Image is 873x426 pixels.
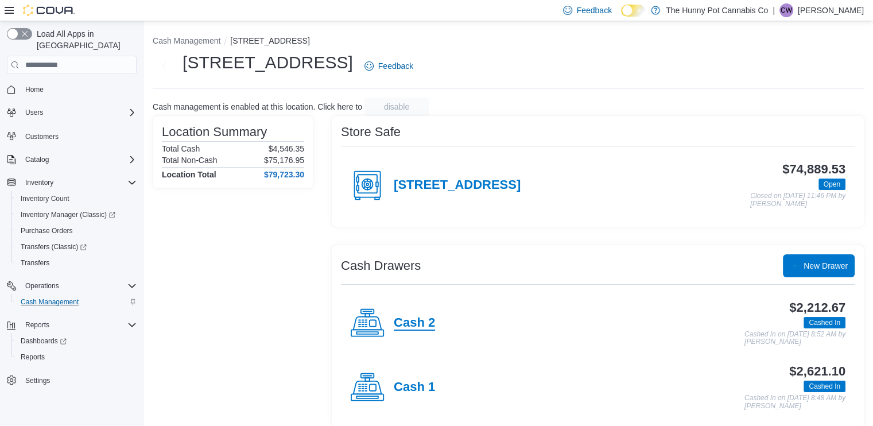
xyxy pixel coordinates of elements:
a: Feedback [360,55,418,78]
p: The Hunny Pot Cannabis Co [666,3,768,17]
span: Settings [25,376,50,385]
button: New Drawer [783,254,855,277]
button: Inventory [21,176,58,189]
button: [STREET_ADDRESS] [230,36,309,45]
button: Users [21,106,48,119]
span: Home [21,82,137,96]
button: Inventory Count [11,191,141,207]
span: Dashboards [16,334,137,348]
span: Purchase Orders [21,226,73,235]
h6: Total Cash [162,144,200,153]
h6: Total Non-Cash [162,156,218,165]
a: Dashboards [11,333,141,349]
span: Inventory [21,176,137,189]
a: Cash Management [16,295,83,309]
span: Catalog [25,155,49,164]
button: Cash Management [11,294,141,310]
button: Reports [21,318,54,332]
span: CW [781,3,792,17]
span: Cashed In [809,381,840,392]
span: Customers [25,132,59,141]
nav: Complex example [7,76,137,419]
h3: Store Safe [341,125,401,139]
nav: An example of EuiBreadcrumbs [153,35,864,49]
p: Cashed In on [DATE] 8:48 AM by [PERSON_NAME] [744,394,845,410]
p: Closed on [DATE] 11:46 PM by [PERSON_NAME] [750,192,845,208]
span: Cashed In [809,317,840,328]
span: Purchase Orders [16,224,137,238]
p: Cashed In on [DATE] 8:52 AM by [PERSON_NAME] [744,331,845,346]
span: Operations [25,281,59,291]
h1: [STREET_ADDRESS] [183,51,353,74]
button: disable [364,98,429,116]
button: Cash Management [153,36,220,45]
h3: $74,889.53 [782,162,845,176]
span: Inventory Count [21,194,69,203]
span: Settings [21,373,137,388]
span: Cashed In [804,317,845,328]
h4: Cash 1 [394,380,435,395]
span: Inventory Manager (Classic) [16,208,137,222]
span: Cash Management [16,295,137,309]
a: Transfers (Classic) [16,240,91,254]
h4: $79,723.30 [264,170,304,179]
span: Feedback [378,60,413,72]
span: disable [384,101,409,113]
a: Transfers (Classic) [11,239,141,255]
span: Home [25,85,44,94]
button: Reports [2,317,141,333]
span: Cash Management [21,297,79,307]
button: Catalog [21,153,53,166]
button: Purchase Orders [11,223,141,239]
a: Transfers [16,256,54,270]
button: Settings [2,372,141,389]
span: Open [824,179,840,189]
span: Inventory Count [16,192,137,206]
a: Customers [21,130,63,144]
button: Next [153,55,176,78]
a: Inventory Manager (Classic) [11,207,141,223]
a: Dashboards [16,334,71,348]
h4: [STREET_ADDRESS] [394,178,521,193]
span: Load All Apps in [GEOGRAPHIC_DATA] [32,28,137,51]
span: Users [25,108,43,117]
a: Settings [21,374,55,388]
button: Customers [2,127,141,144]
h3: Cash Drawers [341,259,421,273]
p: $75,176.95 [264,156,304,165]
h4: Cash 2 [394,316,435,331]
span: Transfers [16,256,137,270]
span: Reports [25,320,49,330]
button: Reports [11,349,141,365]
span: Users [21,106,137,119]
span: Feedback [577,5,612,16]
p: | [773,3,775,17]
a: Reports [16,350,49,364]
span: Operations [21,279,137,293]
a: Inventory Manager (Classic) [16,208,120,222]
span: Open [818,179,845,190]
span: Transfers (Classic) [16,240,137,254]
span: Catalog [21,153,137,166]
p: $4,546.35 [269,144,304,153]
p: Cash management is enabled at this location. Click here to [153,102,362,111]
span: Reports [16,350,137,364]
span: Transfers [21,258,49,268]
span: Reports [21,318,137,332]
a: Inventory Count [16,192,74,206]
span: Inventory [25,178,53,187]
span: Transfers (Classic) [21,242,87,251]
p: [PERSON_NAME] [798,3,864,17]
span: Customers [21,129,137,143]
span: Cashed In [804,381,845,392]
div: Cassidy Wales [779,3,793,17]
button: Operations [21,279,64,293]
span: Dashboards [21,336,67,346]
button: Users [2,104,141,121]
span: New Drawer [804,260,848,272]
h3: Location Summary [162,125,267,139]
img: Cova [23,5,75,16]
button: Transfers [11,255,141,271]
a: Purchase Orders [16,224,77,238]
